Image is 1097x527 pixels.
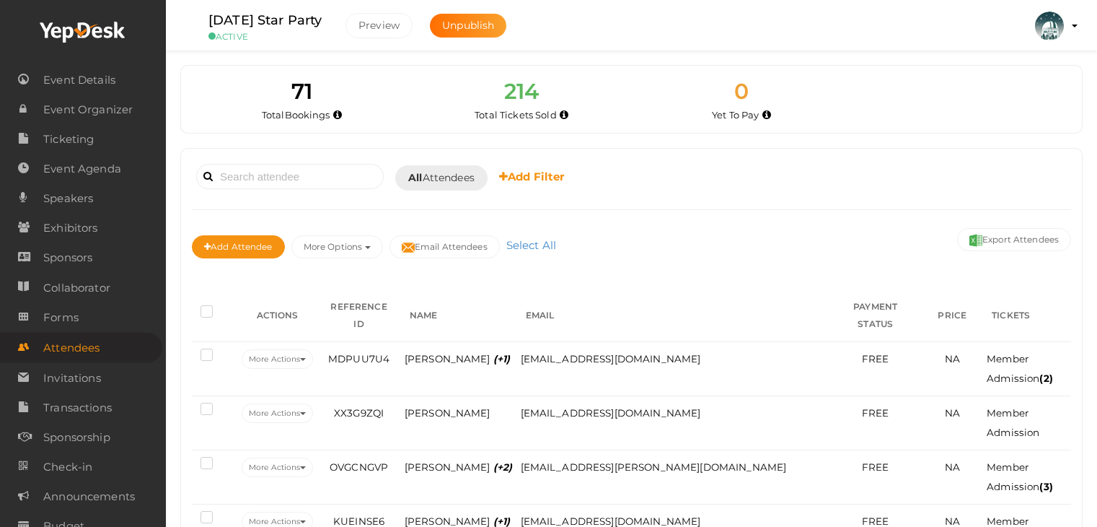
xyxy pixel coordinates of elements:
span: 214 [504,78,539,105]
span: 0 [734,78,749,105]
span: Attendees [408,170,475,186]
span: Bookings [285,109,330,121]
i: (+1) [493,515,511,527]
span: Event Details [43,66,115,95]
span: 71 [291,78,312,105]
a: Select All [503,238,560,252]
span: Collaborator [43,274,110,302]
img: mail-filled.svg [402,241,415,254]
button: Unpublish [430,14,506,38]
span: [PERSON_NAME] [405,353,511,365]
b: (3) [1039,481,1052,492]
span: [PERSON_NAME] [405,515,511,527]
span: FREE [862,353,889,365]
span: Sponsors [43,243,92,272]
span: Sponsorship [43,423,110,452]
button: More Actions [242,404,313,423]
i: Accepted and yet to make payment [762,111,771,119]
span: NA [945,461,960,473]
img: excel.svg [969,234,982,247]
span: [PERSON_NAME] [405,461,513,473]
button: More Options [291,235,383,258]
span: Yet To Pay [712,109,759,121]
th: ACTIONS [238,289,317,342]
th: PAYMENT STATUS [829,289,922,342]
input: Search attendee [196,164,384,189]
span: NA [945,407,960,419]
i: Total number of bookings [333,111,342,119]
b: All [408,171,422,184]
span: Forms [43,303,79,332]
button: Email Attendees [389,235,500,258]
span: Total [262,109,330,121]
span: Check-in [43,453,92,482]
b: (2) [1039,373,1052,384]
img: KH323LD6_small.jpeg [1035,12,1064,40]
th: EMAIL [517,289,829,342]
span: Ticketing [43,125,94,154]
span: FREE [862,461,889,473]
span: [PERSON_NAME] [405,407,490,419]
button: More Actions [242,458,313,477]
label: [DATE] Star Party [208,10,322,31]
span: Exhibitors [43,214,97,243]
span: Member Admission [987,407,1039,438]
span: MDPUU7U4 [328,353,389,365]
span: Unpublish [442,19,494,32]
th: NAME [401,289,517,342]
span: Total Tickets Sold [475,109,557,121]
button: Add Attendee [192,235,285,258]
button: More Actions [242,349,313,369]
span: KUEINSE6 [333,515,384,527]
span: FREE [862,515,889,527]
span: Event Organizer [43,95,133,124]
span: [EMAIL_ADDRESS][DOMAIN_NAME] [521,515,701,527]
span: Attendees [43,334,100,362]
span: Speakers [43,184,93,213]
th: PRICE [921,289,983,342]
span: Event Agenda [43,154,121,183]
span: [EMAIL_ADDRESS][DOMAIN_NAME] [521,407,701,419]
span: NA [945,515,960,527]
span: OVGCNGVP [330,461,388,473]
span: NA [945,353,960,365]
span: FREE [862,407,889,419]
span: Announcements [43,482,135,511]
span: Member Admission [987,461,1053,492]
span: Invitations [43,364,101,393]
th: TICKETS [983,289,1071,342]
span: Member Admission [987,353,1053,384]
span: [EMAIL_ADDRESS][PERSON_NAME][DOMAIN_NAME] [521,461,787,473]
button: Preview [345,13,413,38]
i: (+2) [493,461,513,473]
span: Transactions [43,393,112,422]
i: Total number of tickets sold [560,111,568,119]
small: ACTIVE [208,31,324,42]
i: (+1) [493,353,511,365]
span: REFERENCE ID [330,301,387,329]
button: Export Attendees [957,228,1071,251]
b: Add Filter [499,170,565,183]
span: XX3G9ZQI [334,407,384,419]
span: [EMAIL_ADDRESS][DOMAIN_NAME] [521,353,701,365]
